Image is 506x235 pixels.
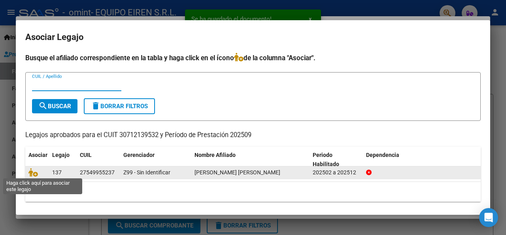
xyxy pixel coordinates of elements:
[310,147,363,173] datatable-header-cell: Periodo Habilitado
[28,152,47,158] span: Asociar
[313,152,339,167] span: Periodo Habilitado
[120,147,191,173] datatable-header-cell: Gerenciador
[80,152,92,158] span: CUIL
[123,152,155,158] span: Gerenciador
[123,169,170,176] span: Z99 - Sin Identificar
[32,99,77,113] button: Buscar
[84,98,155,114] button: Borrar Filtros
[80,168,115,177] div: 27549955237
[25,53,481,63] h4: Busque el afiliado correspondiente en la tabla y haga click en el ícono de la columna "Asociar".
[194,152,236,158] span: Nombre Afiliado
[25,182,481,202] div: 1 registros
[25,130,481,140] p: Legajos aprobados para el CUIT 30712139532 y Período de Prestación 202509
[191,147,310,173] datatable-header-cell: Nombre Afiliado
[52,169,62,176] span: 137
[91,103,148,110] span: Borrar Filtros
[77,147,120,173] datatable-header-cell: CUIL
[38,103,71,110] span: Buscar
[363,147,481,173] datatable-header-cell: Dependencia
[479,208,498,227] div: Open Intercom Messenger
[366,152,399,158] span: Dependencia
[91,101,100,111] mat-icon: delete
[49,147,77,173] datatable-header-cell: Legajo
[52,152,70,158] span: Legajo
[194,169,280,176] span: PERUCCA VALENTINA LOURDES
[38,101,48,111] mat-icon: search
[25,30,481,45] h2: Asociar Legajo
[25,147,49,173] datatable-header-cell: Asociar
[313,168,360,177] div: 202502 a 202512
